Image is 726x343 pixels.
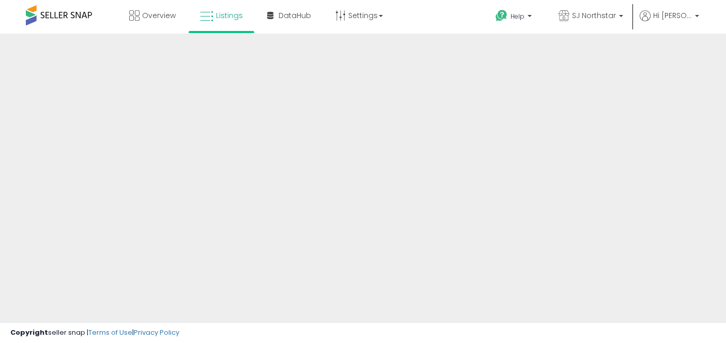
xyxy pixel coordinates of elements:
[572,10,616,21] span: SJ Northstar
[216,10,243,21] span: Listings
[88,328,132,337] a: Terms of Use
[10,328,48,337] strong: Copyright
[134,328,179,337] a: Privacy Policy
[495,9,508,22] i: Get Help
[487,2,542,34] a: Help
[142,10,176,21] span: Overview
[10,328,179,338] div: seller snap | |
[279,10,311,21] span: DataHub
[511,12,524,21] span: Help
[653,10,692,21] span: Hi [PERSON_NAME]
[640,10,699,34] a: Hi [PERSON_NAME]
